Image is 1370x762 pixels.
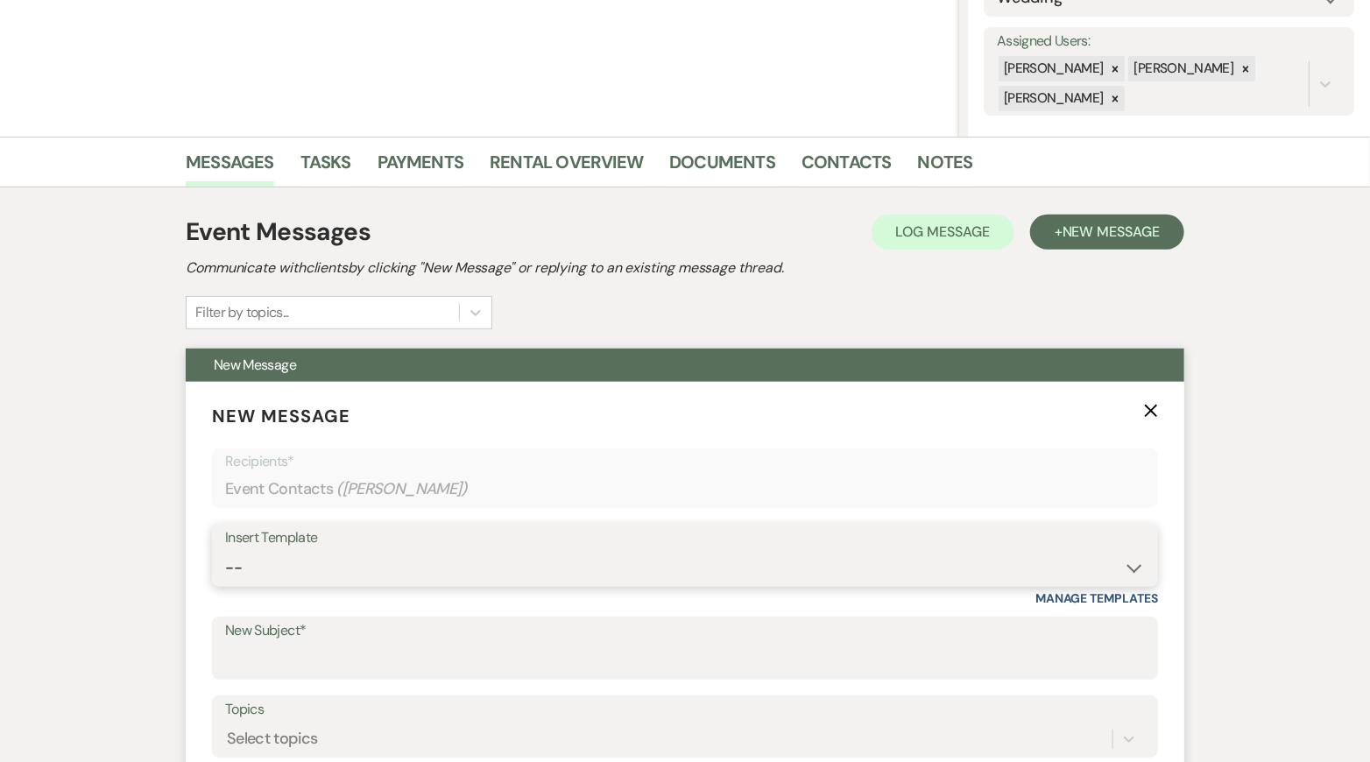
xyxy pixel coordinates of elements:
div: Filter by topics... [195,302,289,323]
a: Messages [186,148,274,187]
div: [PERSON_NAME] [999,86,1106,111]
div: [PERSON_NAME] [999,56,1106,81]
label: New Subject* [225,618,1145,644]
a: Manage Templates [1035,590,1158,606]
a: Contacts [802,148,892,187]
span: Log Message [896,222,990,241]
span: New Message [1063,222,1160,241]
div: [PERSON_NAME] [1128,56,1236,81]
span: New Message [212,405,350,427]
p: Recipients* [225,450,1145,473]
button: +New Message [1030,215,1184,250]
a: Payments [378,148,464,187]
div: Select topics [227,727,318,751]
button: Log Message [872,215,1014,250]
h2: Communicate with clients by clicking "New Message" or replying to an existing message thread. [186,258,1184,279]
div: Insert Template [225,526,1145,551]
h1: Event Messages [186,214,371,250]
label: Topics [225,697,1145,723]
a: Documents [669,148,775,187]
a: Tasks [300,148,351,187]
a: Notes [918,148,973,187]
div: Event Contacts [225,472,1145,506]
label: Assigned Users: [997,29,1341,54]
span: ( [PERSON_NAME] ) [336,477,468,501]
a: Rental Overview [490,148,643,187]
span: New Message [214,356,296,374]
